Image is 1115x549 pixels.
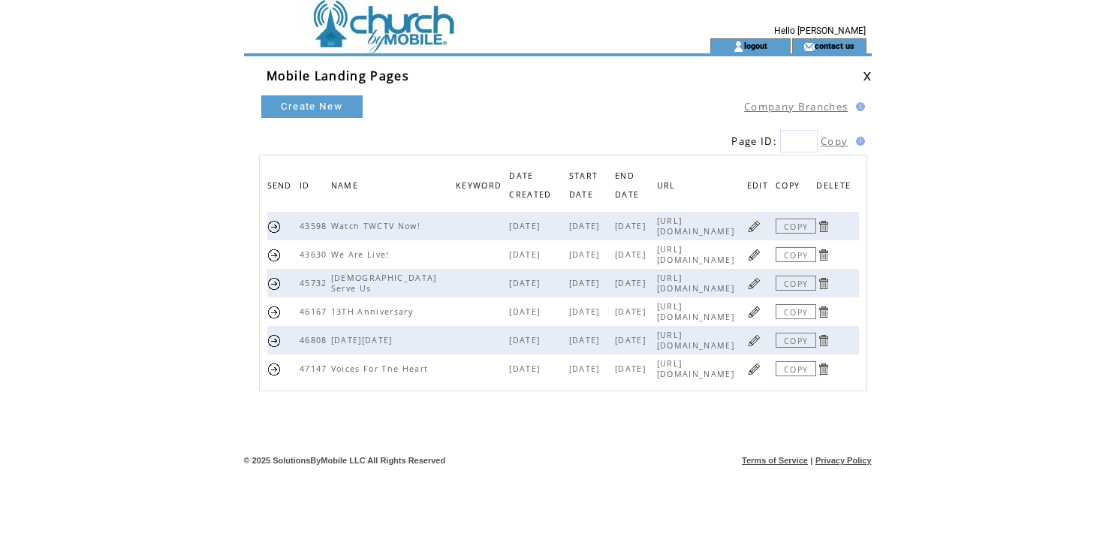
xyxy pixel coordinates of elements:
span: [DATE] [569,363,604,374]
span: [DATE] [569,306,604,317]
a: DATE CREATED [509,170,555,198]
a: Click to delete page [816,219,830,234]
a: Send this page URL by SMS [267,333,282,348]
a: Click to delete page [816,362,830,376]
span: We Are Live! [331,249,393,260]
a: COPY [776,247,816,262]
a: Privacy Policy [815,456,872,465]
span: SEND [267,176,296,198]
span: Mobile Landing Pages [267,68,410,84]
img: help.gif [851,102,865,111]
span: [URL][DOMAIN_NAME] [657,244,738,265]
span: NAME [331,176,362,198]
a: KEYWORD [456,180,505,189]
a: URL [657,180,680,189]
a: Click to edit page [747,333,761,348]
a: NAME [331,180,362,189]
a: Click to edit page [747,276,761,291]
a: Send this page URL by SMS [267,248,282,262]
span: [DATE] [615,335,649,345]
span: [URL][DOMAIN_NAME] [657,301,738,322]
a: COPY [776,333,816,348]
a: Click to delete page [816,333,830,348]
span: [DATE] [509,363,544,374]
span: 43630 [300,249,331,260]
span: Watch TWCTV Now! [331,221,424,231]
span: COPY [776,176,803,198]
span: [DATE] [569,335,604,345]
a: START DATE [569,170,598,198]
span: [URL][DOMAIN_NAME] [657,273,738,294]
span: [DATE] [615,221,649,231]
span: [DEMOGRAPHIC_DATA] Serve Us [331,273,437,294]
span: [DATE] [569,221,604,231]
span: 47147 [300,363,331,374]
a: COPY [776,276,816,291]
a: Terms of Service [742,456,808,465]
a: END DATE [615,170,643,198]
span: © 2025 SolutionsByMobile LLC All Rights Reserved [244,456,446,465]
a: Send this page URL by SMS [267,219,282,234]
span: [DATE] [509,249,544,260]
span: Hello [PERSON_NAME] [774,26,866,36]
span: [URL][DOMAIN_NAME] [657,216,738,237]
a: Send this page URL by SMS [267,362,282,376]
span: DATE CREATED [509,167,555,207]
a: COPY [776,304,816,319]
span: 45732 [300,278,331,288]
span: [URL][DOMAIN_NAME] [657,330,738,351]
span: | [810,456,812,465]
a: Click to delete page [816,248,830,262]
span: [DATE] [615,306,649,317]
img: account_icon.gif [733,41,744,53]
span: Page ID: [731,134,777,148]
span: [DATE] [569,249,604,260]
span: [DATE][DATE] [331,335,396,345]
a: Click to edit page [747,248,761,262]
span: ID [300,176,314,198]
a: Create New [261,95,363,118]
a: COPY [776,219,816,234]
a: Click to delete page [816,305,830,319]
a: COPY [776,361,816,376]
span: EDIT [747,176,772,198]
a: Send this page URL by SMS [267,276,282,291]
span: START DATE [569,167,598,207]
span: [DATE] [509,306,544,317]
span: 46167 [300,306,331,317]
span: DELETE [816,176,854,198]
span: [DATE] [615,249,649,260]
a: Company Branches [744,100,848,113]
a: Send this page URL by SMS [267,305,282,319]
span: [DATE] [509,278,544,288]
a: Copy [821,134,848,148]
span: [DATE] [615,278,649,288]
img: help.gif [851,137,865,146]
span: [DATE] [509,221,544,231]
span: [URL][DOMAIN_NAME] [657,358,738,379]
span: END DATE [615,167,643,207]
a: Click to edit page [747,362,761,376]
a: Click to edit page [747,219,761,234]
span: [DATE] [509,335,544,345]
span: Voices For The Heart [331,363,432,374]
a: contact us [815,41,854,50]
a: Click to edit page [747,305,761,319]
span: KEYWORD [456,176,505,198]
span: 46808 [300,335,331,345]
img: contact_us_icon.gif [803,41,815,53]
a: Click to delete page [816,276,830,291]
span: [DATE] [615,363,649,374]
a: ID [300,180,314,189]
span: URL [657,176,680,198]
span: [DATE] [569,278,604,288]
span: 13TH Anniversary [331,306,417,317]
span: 43598 [300,221,331,231]
a: logout [744,41,767,50]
